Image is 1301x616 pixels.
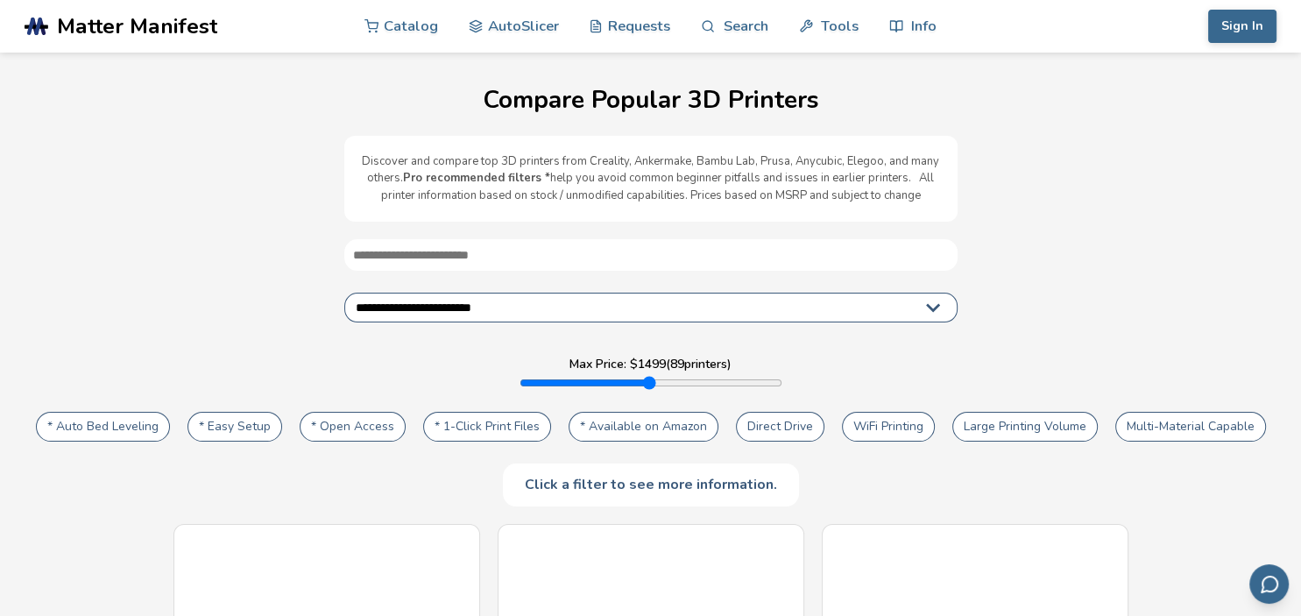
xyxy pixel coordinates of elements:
[842,412,935,442] button: WiFi Printing
[1208,10,1276,43] button: Sign In
[57,14,217,39] span: Matter Manifest
[503,464,799,506] div: Click a filter to see more information.
[569,412,718,442] button: * Available on Amazon
[403,170,550,186] b: Pro recommended filters *
[569,358,732,372] label: Max Price: $ 1499 ( 89 printers)
[1115,412,1266,442] button: Multi-Material Capable
[423,412,551,442] button: * 1-Click Print Files
[736,412,824,442] button: Direct Drive
[18,87,1283,114] h1: Compare Popular 3D Printers
[362,153,940,205] p: Discover and compare top 3D printers from Creality, Ankermake, Bambu Lab, Prusa, Anycubic, Elegoo...
[300,412,406,442] button: * Open Access
[952,412,1098,442] button: Large Printing Volume
[1249,564,1289,604] button: Send feedback via email
[36,412,170,442] button: * Auto Bed Leveling
[187,412,282,442] button: * Easy Setup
